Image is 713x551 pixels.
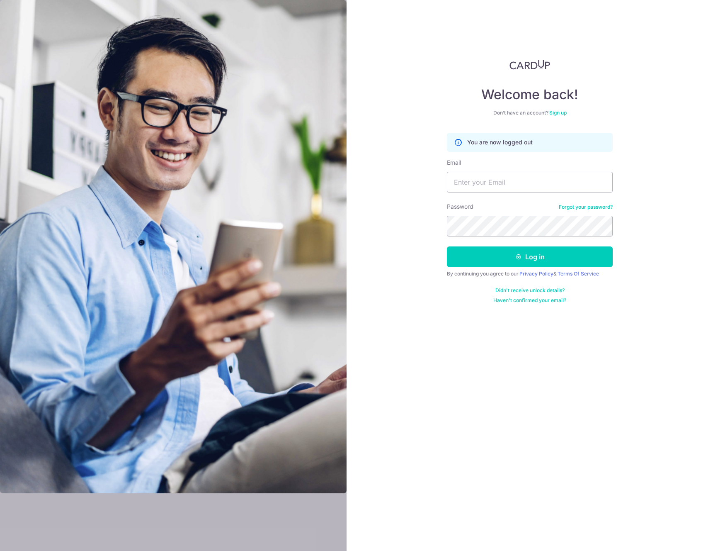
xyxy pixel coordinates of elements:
label: Email [447,158,461,167]
div: Don’t have an account? [447,110,613,116]
h4: Welcome back! [447,86,613,103]
div: By continuing you agree to our & [447,271,613,277]
a: Didn't receive unlock details? [495,287,565,294]
a: Terms Of Service [558,271,599,277]
a: Forgot your password? [559,204,613,210]
img: CardUp Logo [509,60,550,70]
button: Log in [447,246,613,267]
a: Privacy Policy [519,271,553,277]
input: Enter your Email [447,172,613,193]
a: Haven't confirmed your email? [493,297,566,304]
label: Password [447,202,473,211]
a: Sign up [549,110,567,116]
p: You are now logged out [467,138,533,146]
